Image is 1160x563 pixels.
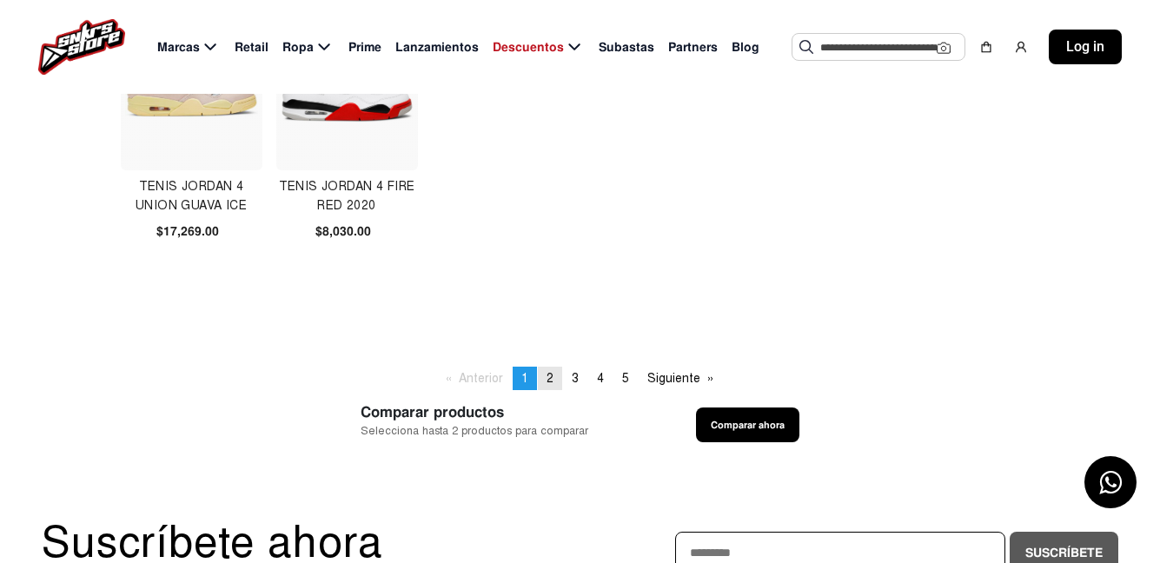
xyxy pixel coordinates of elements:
span: 4 [597,371,604,386]
span: Comparar productos [361,401,588,423]
img: Buscar [799,40,813,54]
span: Blog [732,38,759,56]
span: Ropa [282,38,314,56]
span: Subastas [599,38,654,56]
img: Cámara [937,41,951,55]
span: Marcas [157,38,200,56]
span: Partners [668,38,718,56]
span: 1 [521,371,528,386]
span: Anterior [459,371,503,386]
span: Log in [1066,36,1104,57]
ul: Pagination [437,367,723,390]
span: Retail [235,38,268,56]
span: Lanzamientos [395,38,479,56]
span: Selecciona hasta 2 productos para comparar [361,423,588,440]
h4: Tenis Jordan 4 Fire Red 2020 [276,177,418,215]
img: user [1014,40,1028,54]
span: 2 [547,371,553,386]
button: Comparar ahora [696,407,799,442]
span: 5 [622,371,629,386]
span: Prime [348,38,381,56]
img: logo [38,19,125,75]
img: shopping [979,40,993,54]
span: Descuentos [493,38,564,56]
h4: Tenis Jordan 4 Union Guava Ice [121,177,262,215]
span: $17,269.00 [156,222,219,241]
a: Siguiente page [639,367,722,390]
span: 3 [572,371,579,386]
span: $8,030.00 [315,222,371,241]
